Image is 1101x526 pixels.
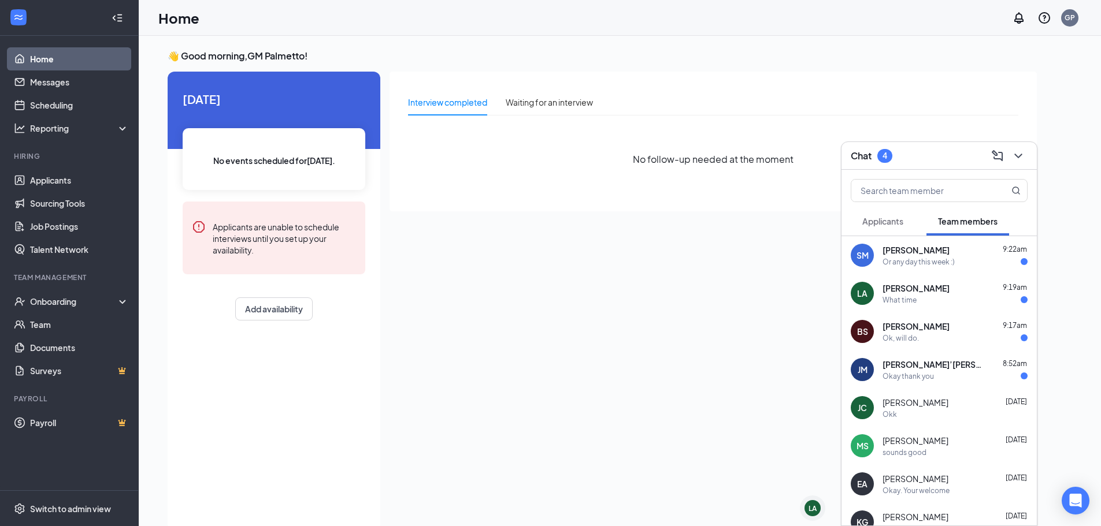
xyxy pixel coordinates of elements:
svg: UserCheck [14,296,25,307]
div: Okay. Your welcome [883,486,950,495]
span: [DATE] [1006,512,1027,520]
span: [PERSON_NAME] [883,397,948,408]
div: Applicants are unable to schedule interviews until you set up your availability. [213,220,356,256]
span: Applicants [862,216,903,226]
svg: Analysis [14,122,25,134]
span: [PERSON_NAME] [883,244,950,256]
div: Switch to admin view [30,503,111,514]
svg: Collapse [112,12,123,24]
svg: Error [192,220,206,234]
h3: 👋 Good morning, GM Palmetto ! [168,50,1037,62]
a: Sourcing Tools [30,192,129,215]
svg: MagnifyingGlass [1011,186,1021,195]
div: sounds good [883,447,926,457]
h1: Home [158,8,199,28]
div: LA [857,288,868,299]
span: 9:17am [1003,321,1027,330]
div: Or any day this week :) [883,257,955,267]
div: 4 [883,151,887,161]
div: SM [857,249,869,261]
span: Team members [938,216,998,226]
a: Home [30,47,129,70]
a: PayrollCrown [30,411,129,434]
span: No follow-up needed at the moment [633,152,794,166]
div: What time [883,295,917,305]
div: Okk [883,409,897,419]
div: Payroll [14,394,127,404]
span: [DATE] [1006,473,1027,482]
div: Team Management [14,273,127,282]
button: ChevronDown [1009,147,1028,165]
span: [PERSON_NAME] [883,511,948,523]
input: Search team member [851,180,988,202]
span: [PERSON_NAME] [883,435,948,446]
div: Waiting for an interview [506,96,593,109]
a: Documents [30,336,129,359]
span: [DATE] [183,90,365,108]
svg: ChevronDown [1011,149,1025,163]
a: Messages [30,70,129,94]
div: Open Intercom Messenger [1062,487,1089,514]
div: Onboarding [30,296,119,307]
a: Talent Network [30,238,129,261]
div: Reporting [30,122,129,134]
a: SurveysCrown [30,359,129,382]
svg: Settings [14,503,25,514]
div: JM [858,364,868,375]
svg: WorkstreamLogo [13,12,24,23]
span: [PERSON_NAME] [883,320,950,332]
span: 9:19am [1003,283,1027,292]
a: Scheduling [30,94,129,117]
svg: Notifications [1012,11,1026,25]
div: Okay thank you [883,371,934,381]
div: Hiring [14,151,127,161]
a: Applicants [30,169,129,192]
div: EA [857,478,868,490]
div: LA [809,503,817,513]
div: Ok, will do. [883,333,919,343]
a: Job Postings [30,215,129,238]
span: [DATE] [1006,397,1027,406]
span: [PERSON_NAME] [883,473,948,484]
a: Team [30,313,129,336]
div: JC [858,402,867,413]
span: 9:22am [1003,245,1027,253]
span: No events scheduled for [DATE] . [213,154,335,167]
div: BS [857,326,868,337]
button: Add availability [235,297,313,320]
div: MS [857,440,869,452]
span: [DATE] [1006,435,1027,444]
span: [PERSON_NAME] [883,282,950,294]
button: ComposeMessage [988,147,1007,165]
div: GP [1065,13,1075,23]
span: [PERSON_NAME]’[PERSON_NAME] [883,359,987,370]
h3: Chat [851,150,872,162]
span: 8:52am [1003,359,1027,368]
div: Interview completed [408,96,487,109]
svg: QuestionInfo [1037,11,1051,25]
svg: ComposeMessage [991,149,1004,163]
